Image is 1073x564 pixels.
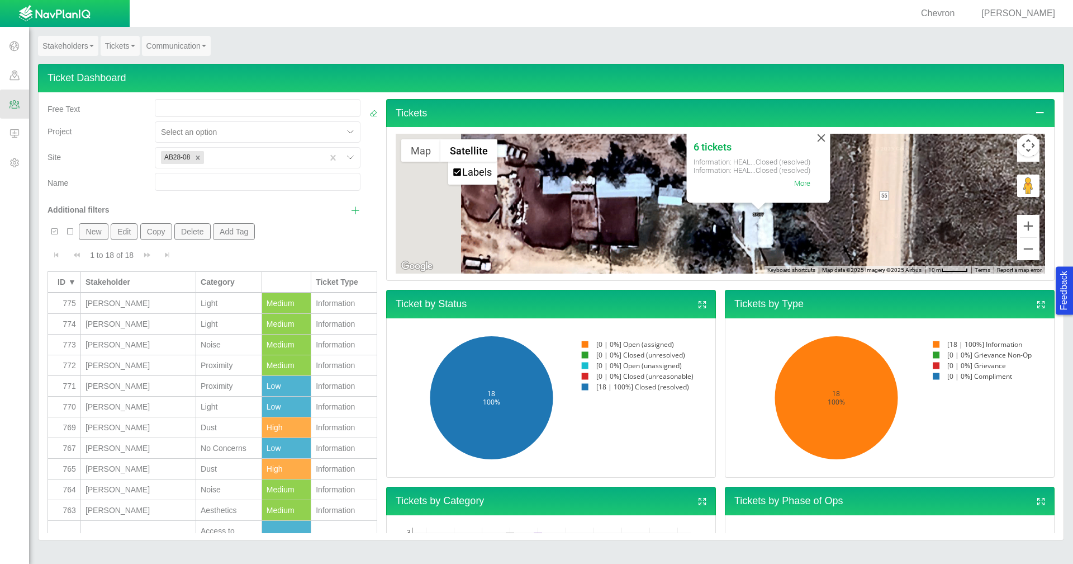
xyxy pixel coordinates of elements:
span: Closed (resolved) [755,166,810,175]
td: Information [311,335,377,355]
td: Information [311,355,377,376]
span: 10 m [928,267,941,273]
div: 769 [53,422,76,433]
td: Low [262,397,311,417]
td: Information [311,500,377,521]
span: Name [48,178,68,187]
td: Medium [262,500,311,521]
div: Additional filters [48,195,146,215]
div: No Concerns [201,443,257,454]
td: Information [311,397,377,417]
a: Open this area in Google Maps (opens a new window) [398,259,435,274]
span: Free Text [48,105,80,114]
div: Information [316,422,372,433]
td: Low [262,438,311,459]
td: Medium [262,335,311,355]
div: [PERSON_NAME] [86,505,191,516]
div: 775 [53,298,76,309]
div: [PERSON_NAME] [86,360,191,371]
span: Additional filters [48,205,109,214]
div: Tickets [386,127,1055,281]
td: MYSHATYN, MICHAEL [81,480,196,500]
div: Dust [201,463,257,474]
td: MYSHATYN, MICHAEL [81,521,196,553]
div: High [267,422,306,433]
div: [PERSON_NAME] [968,7,1060,20]
div: 1 to 18 of 18 [86,250,138,265]
div: Pagination [48,245,377,266]
div: Information [316,401,372,412]
div: Remove AB28-08 [192,151,204,164]
div: [PERSON_NAME] [86,484,191,495]
td: Information [311,521,377,553]
div: Dust [201,422,257,433]
td: Medium [262,355,311,376]
td: 773 [48,335,81,355]
td: Tannehill, Guy Brian [81,293,196,314]
button: Feedback [1056,266,1073,314]
td: 772 [48,355,81,376]
td: MYSHATYN, MICHAEL [81,459,196,480]
td: Noise [196,480,262,500]
td: High [262,459,311,480]
td: Medium [262,480,311,500]
div: High [267,463,306,474]
td: Light [196,314,262,335]
span: Information: HEAL... [693,158,755,166]
div: Information [316,531,372,542]
div: Medium [267,318,306,330]
button: Edit [111,223,138,240]
td: Light [196,397,262,417]
h4: 6 tickets [693,140,731,153]
td: High [262,417,311,438]
td: 769 [48,417,81,438]
div: Aesthetics [201,505,257,516]
span: Project [48,127,72,136]
td: MYSHATYN, MICHAEL [81,397,196,417]
td: 775 [48,293,81,314]
th: Priority [262,271,311,293]
td: Information [311,459,377,480]
td: Access to Location [196,521,262,553]
div: 773 [53,339,76,350]
div: Ticket Type [316,276,372,288]
div: Light [201,401,257,412]
td: Proximity [196,376,262,397]
a: View full screen [1036,298,1046,312]
div: Medium [267,505,306,516]
div: Medium [267,484,306,495]
div: 764 [53,484,76,495]
td: Information [311,293,377,314]
div: 767 [53,443,76,454]
button: New [79,223,108,240]
div: Priority [267,276,306,288]
h4: Ticket by Status [386,290,716,318]
a: Report a map error [997,267,1042,273]
td: Information [311,314,377,335]
div: [PERSON_NAME] [86,318,191,330]
td: 774 [48,314,81,335]
a: View full screen [1036,495,1046,509]
td: 771 [48,376,81,397]
div: Noise [201,339,257,350]
button: Show satellite imagery [440,139,497,162]
span: [PERSON_NAME] [981,8,1055,18]
img: Google [398,259,435,274]
div: Medium [267,339,306,350]
h4: Ticket Dashboard [38,64,1064,92]
li: Labels [449,163,496,184]
div: [PERSON_NAME] [86,339,191,350]
div: Low [267,380,306,392]
td: HEALY, KAREN [81,376,196,397]
td: Light [196,293,262,314]
div: ID [53,276,65,288]
div: Information [316,463,372,474]
div: 770 [53,401,76,412]
button: Copy [140,223,172,240]
td: 765 [48,459,81,480]
div: 774 [53,318,76,330]
th: Category [196,271,262,293]
span: ▼ [68,278,76,286]
td: Dust [196,417,262,438]
div: Information [316,360,372,371]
